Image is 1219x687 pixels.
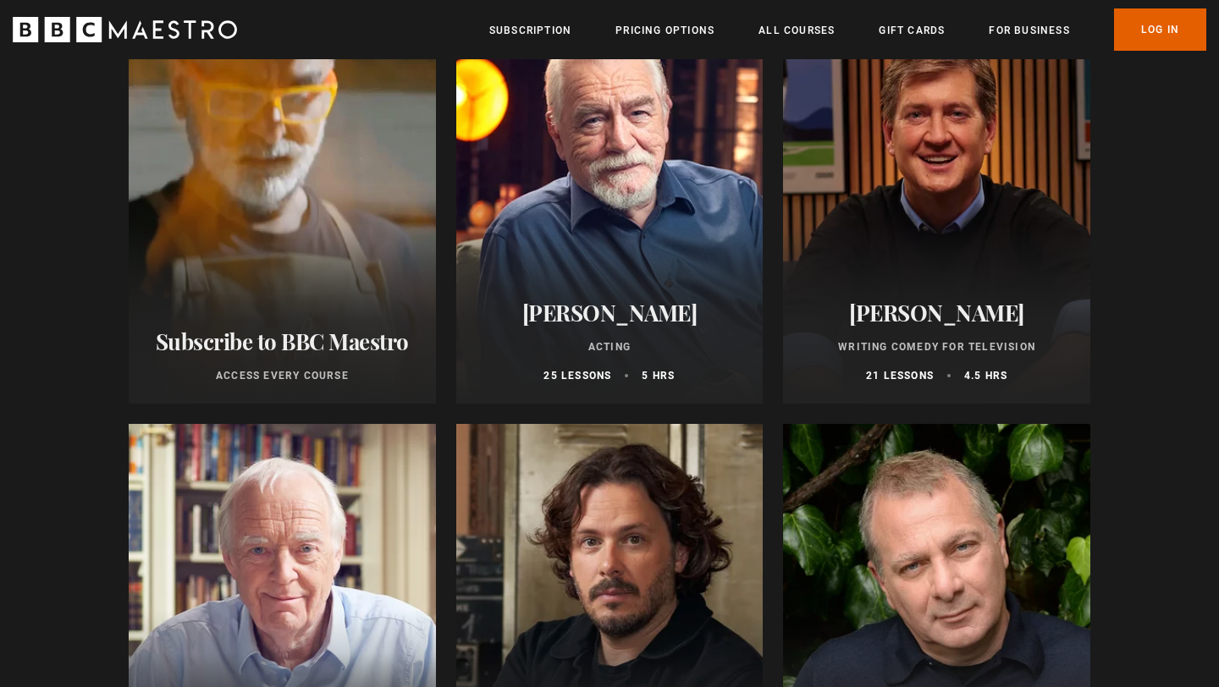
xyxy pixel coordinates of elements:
a: All Courses [758,22,835,39]
a: For business [989,22,1069,39]
p: 4.5 hrs [964,368,1007,383]
nav: Primary [489,8,1206,51]
h2: [PERSON_NAME] [803,300,1070,326]
p: 25 lessons [543,368,611,383]
h2: [PERSON_NAME] [477,300,743,326]
p: Acting [477,339,743,354]
a: Log In [1114,8,1206,51]
p: Writing Comedy for Television [803,339,1070,354]
a: Gift Cards [879,22,945,39]
a: Subscription [489,22,571,39]
a: Pricing Options [615,22,714,39]
svg: BBC Maestro [13,17,237,42]
p: 21 lessons [866,368,934,383]
p: 5 hrs [642,368,675,383]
